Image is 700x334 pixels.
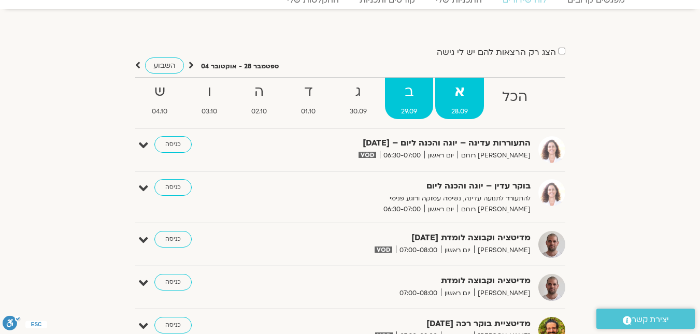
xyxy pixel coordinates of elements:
[334,78,383,119] a: ג30.09
[136,78,184,119] a: ש04.10
[277,317,531,331] strong: מדיטציית בוקר רכה [DATE]
[153,61,176,70] span: השבוע
[458,204,531,215] span: [PERSON_NAME] רוחם
[632,313,669,327] span: יצירת קשר
[396,288,441,299] span: 07:00-08:00
[441,245,474,256] span: יום ראשון
[474,288,531,299] span: [PERSON_NAME]
[154,136,192,153] a: כניסה
[474,245,531,256] span: [PERSON_NAME]
[235,106,283,117] span: 02.10
[235,80,283,104] strong: ה
[145,57,184,74] a: השבוע
[277,231,531,245] strong: מדיטציה וקבוצה לומדת [DATE]
[136,106,184,117] span: 04.10
[185,106,233,117] span: 03.10
[285,78,332,119] a: ד01.10
[424,204,458,215] span: יום ראשון
[185,78,233,119] a: ו03.10
[201,61,279,72] p: ספטמבר 28 - אוקטובר 04
[277,136,531,150] strong: התעוררות עדינה – יוגה והכנה ליום – [DATE]
[596,309,695,329] a: יצירת קשר
[334,80,383,104] strong: ג
[375,246,392,253] img: vodicon
[424,150,458,161] span: יום ראשון
[334,106,383,117] span: 30.09
[435,80,484,104] strong: א
[277,179,531,193] strong: בוקר עדין – יוגה והכנה ליום
[359,152,376,158] img: vodicon
[154,231,192,248] a: כניסה
[285,106,332,117] span: 01.10
[385,78,433,119] a: ב29.09
[385,80,433,104] strong: ב
[441,288,474,299] span: יום ראשון
[385,106,433,117] span: 29.09
[435,78,484,119] a: א28.09
[396,245,441,256] span: 07:00-08:00
[185,80,233,104] strong: ו
[136,80,184,104] strong: ש
[235,78,283,119] a: ה02.10
[380,204,424,215] span: 06:30-07:00
[154,317,192,333] a: כניסה
[458,150,531,161] span: [PERSON_NAME] רוחם
[435,106,484,117] span: 28.09
[486,85,544,109] strong: הכל
[380,150,424,161] span: 06:30-07:00
[437,48,556,57] label: הצג רק הרצאות להם יש לי גישה
[277,274,531,288] strong: מדיטציה וקבוצה לומדת
[285,80,332,104] strong: ד
[154,274,192,291] a: כניסה
[277,193,531,204] p: להתעורר לתנועה עדינה, נשימה עמוקה ורוגע פנימי
[486,78,544,119] a: הכל
[154,179,192,196] a: כניסה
